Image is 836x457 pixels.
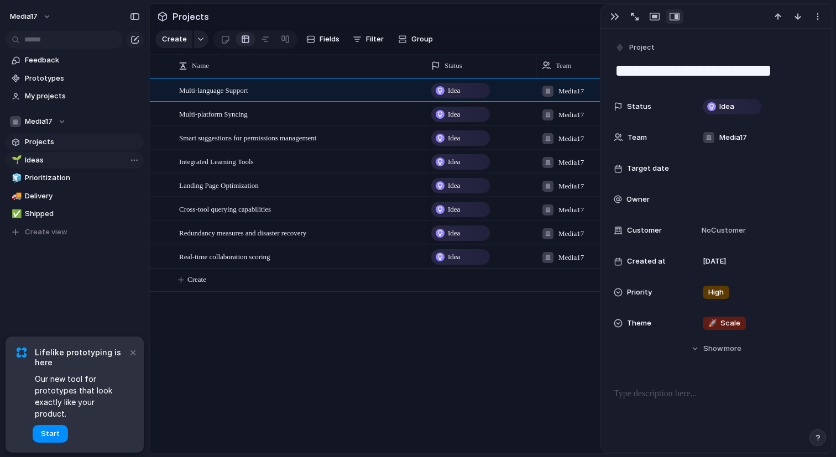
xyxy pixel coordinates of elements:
span: Show [703,343,723,354]
span: Idea [448,156,460,167]
span: Ideas [25,155,140,166]
span: Customer [627,225,662,236]
span: Project [629,42,655,53]
a: Feedback [6,52,144,69]
button: Media17 [6,113,144,130]
button: Create view [6,224,144,240]
span: Redundancy measures and disaster recovery [179,226,306,239]
span: Idea [448,228,460,239]
button: Fields [302,30,344,48]
span: Media17 [558,86,584,97]
button: Filter [348,30,388,48]
button: Start [33,425,68,443]
span: Lifelike prototyping is here [35,348,127,367]
span: Projects [25,136,140,148]
div: ✅ [12,208,19,220]
span: Priority [627,287,652,298]
span: Created at [627,256,666,267]
button: 🌱 [10,155,21,166]
span: Real-time collaboration scoring [179,250,270,262]
span: Cross-tool querying capabilities [179,202,271,215]
span: [DATE] [703,256,726,267]
span: Media17 [558,228,584,239]
span: Media17 [558,181,584,192]
span: Prototypes [25,73,140,84]
span: Smart suggestions for permissions management [179,131,316,144]
a: 🚚Delivery [6,188,144,204]
span: Owner [626,194,650,205]
span: Projects [170,7,211,27]
span: Multi-platform Syncing [179,107,248,120]
div: 🌱 [12,154,19,166]
span: Delivery [25,191,140,202]
span: Theme [627,318,651,329]
span: Shipped [25,208,140,219]
span: Multi-language Support [179,83,248,96]
a: Prototypes [6,70,144,87]
button: 🧊 [10,172,21,183]
span: 🚀 [708,318,717,327]
span: High [708,287,724,298]
span: Target date [627,163,669,174]
a: My projects [6,88,144,104]
button: Create [155,30,192,48]
span: My projects [25,91,140,102]
span: No Customer [698,225,746,236]
span: Filter [366,34,384,45]
button: Dismiss [126,345,139,359]
button: media17 [5,8,57,25]
a: 🌱Ideas [6,152,144,169]
span: Create [162,34,187,45]
span: Media17 [558,157,584,168]
span: Idea [448,180,460,191]
div: 🧊 [12,172,19,185]
span: Fields [320,34,339,45]
button: Project [613,40,658,56]
a: Projects [6,134,144,150]
span: Status [445,60,462,71]
span: Name [192,60,209,71]
span: media17 [10,11,38,22]
span: Idea [448,85,460,96]
span: Group [411,34,433,45]
button: ✅ [10,208,21,219]
button: Showmore [614,339,818,359]
span: Status [627,101,651,112]
span: Idea [448,133,460,144]
span: Media17 [25,116,53,127]
span: Team [556,60,572,71]
span: Team [628,132,647,143]
button: Group [393,30,438,48]
span: Media17 [558,252,584,263]
span: Landing Page Optimization [179,178,259,191]
span: Idea [719,101,734,112]
span: Scale [708,318,740,329]
button: 🚚 [10,191,21,202]
span: Media17 [558,133,584,144]
span: Idea [448,204,460,215]
span: Create [187,274,206,285]
span: Idea [448,251,460,262]
span: Media17 [558,204,584,216]
a: 🧊Prioritization [6,170,144,186]
span: Create view [25,227,67,238]
span: Media17 [558,109,584,120]
span: Prioritization [25,172,140,183]
span: Start [41,428,60,439]
span: Integrated Learning Tools [179,155,254,167]
div: 🚚 [12,190,19,202]
a: ✅Shipped [6,206,144,222]
span: Idea [448,109,460,120]
span: Media17 [719,132,747,143]
span: Feedback [25,55,140,66]
span: Our new tool for prototypes that look exactly like your product. [35,373,127,419]
span: more [724,343,741,354]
